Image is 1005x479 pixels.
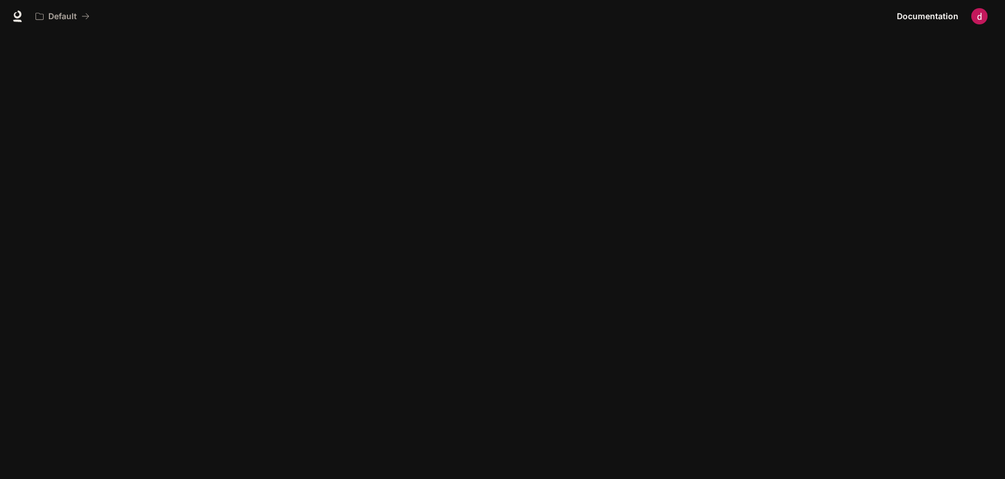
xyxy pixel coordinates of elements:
[897,9,958,24] span: Documentation
[48,12,77,22] p: Default
[968,5,991,28] button: User avatar
[892,5,963,28] a: Documentation
[30,5,95,28] button: All workspaces
[971,8,988,24] img: User avatar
